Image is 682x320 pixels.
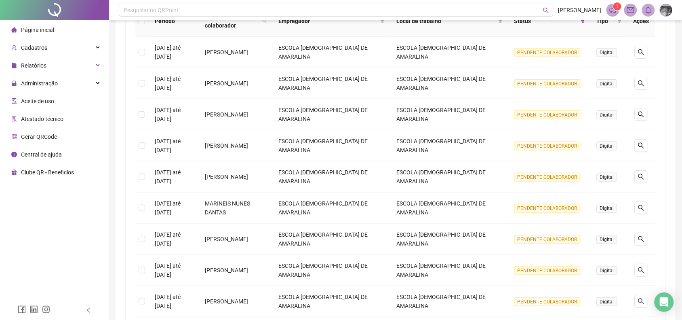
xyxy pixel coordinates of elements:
[148,99,198,130] td: [DATE] até [DATE]
[638,174,644,180] span: search
[390,68,508,99] td: ESCOLA [DEMOGRAPHIC_DATA] DE AMARALINA
[597,142,617,150] span: Digital
[514,110,581,119] span: PENDENTE COLABORADOR
[148,37,198,68] td: [DATE] até [DATE]
[148,6,198,37] th: Período
[514,266,581,275] span: PENDENTE COLABORADOR
[543,7,549,13] span: search
[390,224,508,255] td: ESCOLA [DEMOGRAPHIC_DATA] DE AMARALINA
[272,193,390,224] td: ESCOLA [DEMOGRAPHIC_DATA] DE AMARALINA
[11,27,17,33] span: home
[514,48,581,57] span: PENDENTE COLABORADOR
[514,142,581,150] span: PENDENTE COLABORADOR
[11,98,17,104] span: audit
[616,4,619,9] span: 1
[272,224,390,255] td: ESCOLA [DEMOGRAPHIC_DATA] DE AMARALINA
[514,235,581,244] span: PENDENTE COLABORADOR
[11,81,17,86] span: lock
[558,6,602,15] span: [PERSON_NAME]
[21,80,58,87] span: Administração
[11,134,17,140] span: qrcode
[581,19,585,23] span: filter
[390,193,508,224] td: ESCOLA [DEMOGRAPHIC_DATA] DE AMARALINA
[148,286,198,317] td: [DATE] até [DATE]
[21,134,57,140] span: Gerar QRCode
[198,255,272,286] td: [PERSON_NAME]
[597,17,614,25] span: Tipo
[21,116,63,122] span: Atestado técnico
[11,63,17,68] span: file
[148,161,198,193] td: [DATE] até [DATE]
[514,297,581,306] span: PENDENTE COLABORADOR
[11,45,17,51] span: user-add
[272,286,390,317] td: ESCOLA [DEMOGRAPHIC_DATA] DE AMARALINA
[21,45,47,51] span: Cadastros
[638,267,644,273] span: search
[198,68,272,99] td: [PERSON_NAME]
[380,19,385,23] span: filter
[638,142,644,149] span: search
[30,305,38,314] span: linkedin
[198,161,272,193] td: [PERSON_NAME]
[597,173,617,182] span: Digital
[379,15,387,27] span: filter
[638,49,644,55] span: search
[390,37,508,68] td: ESCOLA [DEMOGRAPHIC_DATA] DE AMARALINA
[11,170,17,175] span: gift
[660,4,672,16] img: 19153
[11,116,17,122] span: solution
[272,99,390,130] td: ESCOLA [DEMOGRAPHIC_DATA] DE AMARALINA
[514,79,581,88] span: PENDENTE COLABORADOR
[390,161,508,193] td: ESCOLA [DEMOGRAPHIC_DATA] DE AMARALINA
[390,99,508,130] td: ESCOLA [DEMOGRAPHIC_DATA] DE AMARALINA
[148,130,198,161] td: [DATE] até [DATE]
[627,6,656,37] th: Ações
[21,27,54,33] span: Página inicial
[390,286,508,317] td: ESCOLA [DEMOGRAPHIC_DATA] DE AMARALINA
[390,130,508,161] td: ESCOLA [DEMOGRAPHIC_DATA] DE AMARALINA
[597,297,617,306] span: Digital
[21,98,54,104] span: Aceite de uso
[497,15,505,27] span: filter
[638,236,644,242] span: search
[272,130,390,161] td: ESCOLA [DEMOGRAPHIC_DATA] DE AMARALINA
[198,99,272,130] td: [PERSON_NAME]
[514,17,577,25] span: Status
[616,15,624,27] span: filter
[42,305,50,314] span: instagram
[21,62,46,69] span: Relatórios
[262,19,267,23] span: search
[597,204,617,213] span: Digital
[638,298,644,305] span: search
[148,193,198,224] td: [DATE] até [DATE]
[597,110,617,119] span: Digital
[390,255,508,286] td: ESCOLA [DEMOGRAPHIC_DATA] DE AMARALINA
[18,305,26,314] span: facebook
[272,37,390,68] td: ESCOLA [DEMOGRAPHIC_DATA] DE AMARALINA
[86,307,91,313] span: left
[579,15,587,27] span: filter
[148,68,198,99] td: [DATE] até [DATE]
[597,235,617,244] span: Digital
[498,19,503,23] span: filter
[198,130,272,161] td: [PERSON_NAME]
[613,2,621,11] sup: 1
[278,17,377,25] span: Empregador
[21,151,62,158] span: Central de ajuda
[272,68,390,99] td: ESCOLA [DEMOGRAPHIC_DATA] DE AMARALINA
[11,152,17,157] span: info-circle
[261,11,269,32] span: search
[514,173,581,182] span: PENDENTE COLABORADOR
[148,255,198,286] td: [DATE] até [DATE]
[148,224,198,255] td: [DATE] até [DATE]
[396,17,495,25] span: Local de trabalho
[21,169,74,176] span: Clube QR - Beneficios
[597,48,617,57] span: Digital
[638,80,644,87] span: search
[205,12,259,30] span: Nome do colaborador
[609,6,617,14] span: notification
[597,79,617,88] span: Digital
[272,161,390,193] td: ESCOLA [DEMOGRAPHIC_DATA] DE AMARALINA
[645,6,652,14] span: bell
[617,19,622,23] span: filter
